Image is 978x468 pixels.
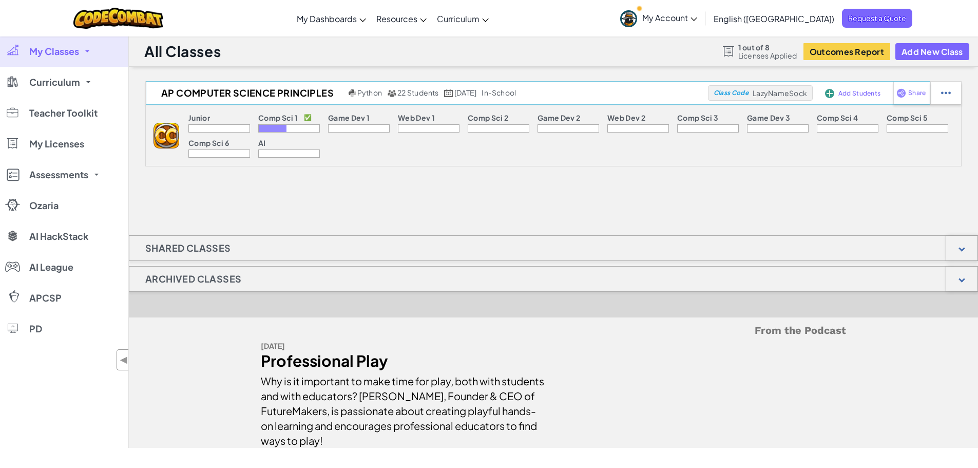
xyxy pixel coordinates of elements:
img: IconShare_Purple.svg [896,88,906,98]
span: Curriculum [29,78,80,87]
h1: Shared Classes [129,235,247,261]
span: Python [357,88,382,97]
h1: Archived Classes [129,266,257,292]
img: logo [154,123,179,148]
p: Comp Sci 3 [677,114,718,122]
div: Professional Play [261,353,546,368]
span: Add Students [838,90,880,97]
div: [DATE] [261,339,546,353]
span: Licenses Applied [738,51,797,60]
span: Share [908,90,926,96]
p: Web Dev 2 [607,114,645,122]
span: AI League [29,263,73,272]
button: Add New Class [895,43,969,60]
p: ✅ [304,114,312,122]
span: My Licenses [29,139,84,148]
h2: AP Computer Science Principles [146,85,346,101]
span: [DATE] [454,88,476,97]
span: English ([GEOGRAPHIC_DATA]) [714,13,834,24]
span: Teacher Toolkit [29,108,98,118]
a: AP Computer Science Principles Python 22 Students [DATE] in-school [146,85,708,101]
button: Outcomes Report [803,43,890,60]
span: Curriculum [437,13,480,24]
h5: From the Podcast [261,323,846,339]
p: Comp Sci 2 [468,114,508,122]
span: Class Code [714,90,749,96]
img: CodeCombat logo [73,8,163,29]
div: in-school [482,88,516,98]
span: My Account [642,12,697,23]
a: Resources [371,5,432,32]
p: Comp Sci 5 [887,114,928,122]
span: 1 out of 8 [738,43,797,51]
span: Assessments [29,170,88,179]
span: Ozaria [29,201,59,210]
a: Request a Quote [842,9,912,28]
img: IconStudentEllipsis.svg [941,88,951,98]
span: My Classes [29,47,79,56]
a: English ([GEOGRAPHIC_DATA]) [708,5,839,32]
span: Resources [376,13,417,24]
span: AI HackStack [29,232,88,241]
p: Comp Sci 1 [258,114,298,122]
p: Junior [188,114,210,122]
span: My Dashboards [297,13,357,24]
p: Game Dev 2 [538,114,580,122]
div: Why is it important to make time for play, both with students and with educators? [PERSON_NAME], ... [261,368,546,448]
a: My Dashboards [292,5,371,32]
p: Comp Sci 6 [188,139,229,147]
span: ◀ [120,352,128,367]
a: My Account [615,2,702,34]
p: Game Dev 3 [747,114,790,122]
a: Curriculum [432,5,494,32]
p: AI [258,139,266,147]
img: MultipleUsers.png [387,89,396,97]
span: 22 Students [397,88,439,97]
p: Game Dev 1 [328,114,370,122]
span: LazyNameSock [753,88,807,98]
img: calendar.svg [444,89,453,97]
p: Web Dev 1 [398,114,435,122]
p: Comp Sci 4 [817,114,858,122]
img: IconAddStudents.svg [825,89,834,98]
img: python.png [349,89,356,97]
img: avatar [620,10,637,27]
h1: All Classes [144,42,221,61]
